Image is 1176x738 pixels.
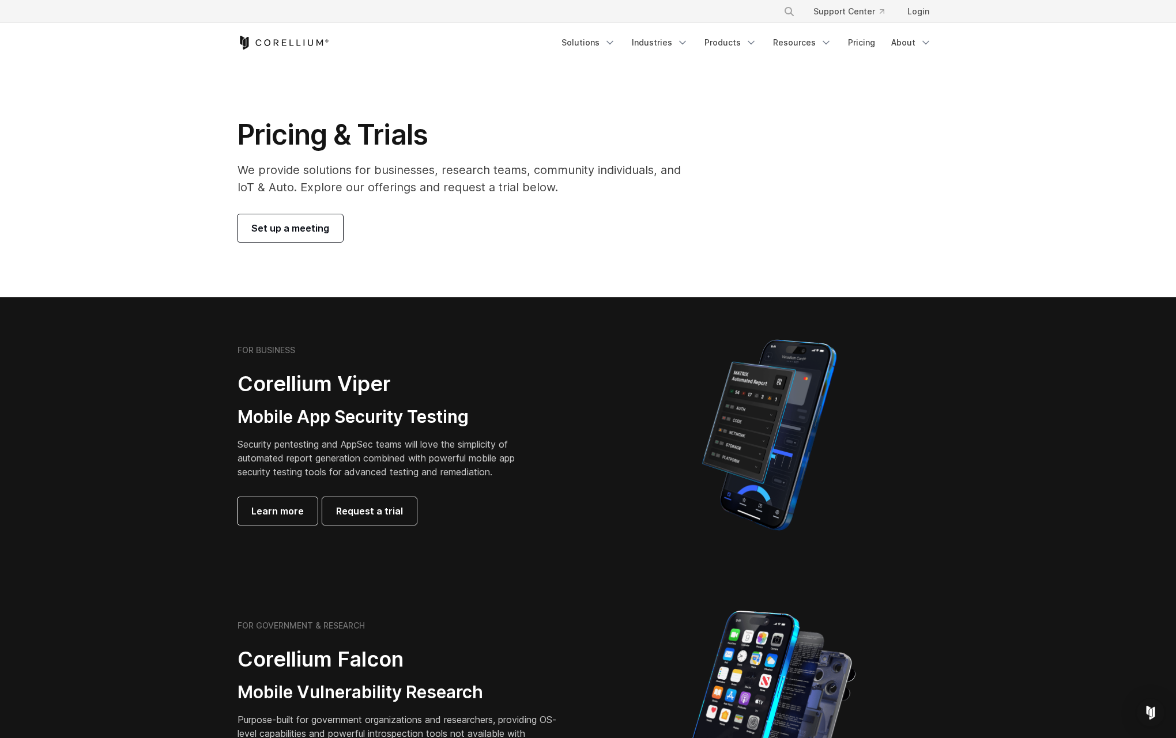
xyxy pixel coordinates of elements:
p: Security pentesting and AppSec teams will love the simplicity of automated report generation comb... [238,437,533,479]
a: Corellium Home [238,36,329,50]
h6: FOR BUSINESS [238,345,295,355]
span: Learn more [251,504,304,518]
h1: Pricing & Trials [238,118,697,152]
h6: FOR GOVERNMENT & RESEARCH [238,620,365,631]
span: Set up a meeting [251,221,329,235]
a: Request a trial [322,497,417,525]
a: Set up a meeting [238,214,343,242]
img: Corellium MATRIX automated report on iPhone showing app vulnerability test results across securit... [683,334,856,536]
div: Open Intercom Messenger [1137,699,1164,726]
a: Learn more [238,497,318,525]
a: Pricing [841,32,882,53]
span: Request a trial [336,504,403,518]
h3: Mobile Vulnerability Research [238,682,560,703]
h2: Corellium Viper [238,371,533,397]
div: Navigation Menu [770,1,938,22]
a: Solutions [555,32,623,53]
a: About [884,32,938,53]
a: Login [898,1,938,22]
a: Resources [766,32,839,53]
button: Search [779,1,800,22]
a: Industries [625,32,695,53]
h3: Mobile App Security Testing [238,406,533,428]
a: Products [698,32,764,53]
h2: Corellium Falcon [238,646,560,672]
a: Support Center [804,1,894,22]
div: Navigation Menu [555,32,938,53]
p: We provide solutions for businesses, research teams, community individuals, and IoT & Auto. Explo... [238,161,697,196]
